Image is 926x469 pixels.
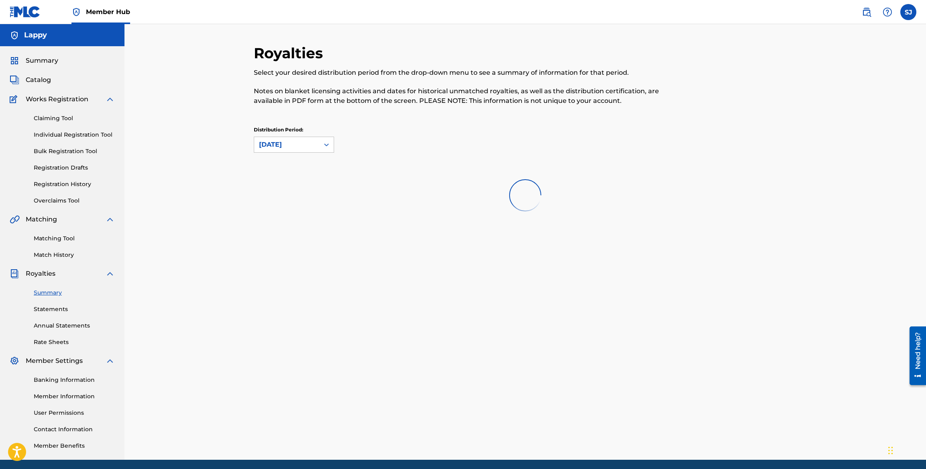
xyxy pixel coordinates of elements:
div: User Menu [900,4,916,20]
img: expand [105,94,115,104]
a: Overclaims Tool [34,197,115,205]
span: Matching [26,215,57,224]
iframe: Resource Center [904,323,926,388]
img: MLC Logo [10,6,41,18]
h2: Royalties [254,44,327,62]
img: Works Registration [10,94,20,104]
img: search [862,7,871,17]
span: Catalog [26,75,51,85]
a: Rate Sheets [34,338,115,346]
div: [DATE] [259,140,314,150]
img: Royalties [10,269,19,279]
span: Member Settings [26,356,83,366]
a: Registration Drafts [34,164,115,172]
iframe: Chat Widget [886,430,926,469]
img: expand [105,356,115,366]
p: Notes on blanket licensing activities and dates for historical unmatched royalties, as well as th... [254,86,672,106]
a: CatalogCatalog [10,75,51,85]
img: Matching [10,215,20,224]
span: Member Hub [86,7,130,16]
div: 채팅 위젯 [886,430,926,469]
img: Accounts [10,31,19,40]
a: Match History [34,251,115,259]
img: help [883,7,892,17]
img: preloader [509,179,541,211]
img: expand [105,215,115,224]
span: Summary [26,56,58,66]
img: Top Rightsholder [71,7,81,17]
span: Royalties [26,269,55,279]
a: Registration History [34,180,115,188]
a: Claiming Tool [34,114,115,123]
a: Bulk Registration Tool [34,147,115,156]
img: Summary [10,56,19,66]
span: Works Registration [26,94,88,104]
a: Matching Tool [34,234,115,243]
a: Public Search [859,4,875,20]
p: Distribution Period: [254,126,334,133]
img: expand [105,269,115,279]
a: SummarySummary [10,56,58,66]
div: Help [879,4,895,20]
a: Contact Information [34,425,115,434]
a: Banking Information [34,376,115,384]
a: Statements [34,305,115,313]
img: Member Settings [10,356,19,366]
div: 드래그 [888,438,893,463]
a: User Permissions [34,409,115,417]
a: Summary [34,289,115,297]
a: Member Information [34,392,115,401]
p: Select your desired distribution period from the drop-down menu to see a summary of information f... [254,68,672,78]
a: Individual Registration Tool [34,131,115,139]
a: Member Benefits [34,442,115,450]
h5: Lappy [24,31,47,40]
a: Annual Statements [34,322,115,330]
img: Catalog [10,75,19,85]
